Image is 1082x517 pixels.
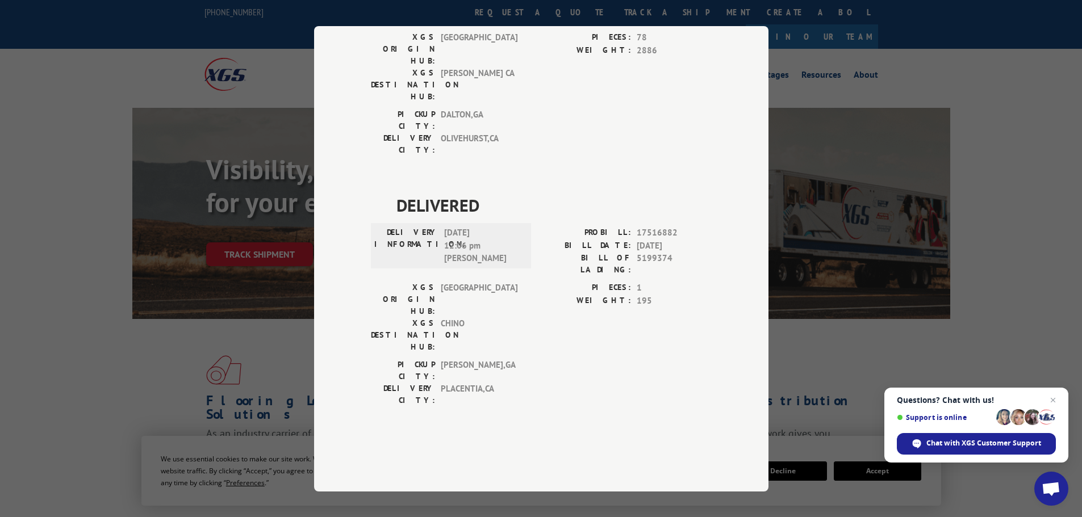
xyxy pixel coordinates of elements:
label: XGS ORIGIN HUB: [371,31,435,67]
span: Questions? Chat with us! [897,396,1056,405]
span: 78 [637,31,712,44]
label: XGS DESTINATION HUB: [371,67,435,103]
label: PIECES: [541,281,631,295]
span: 17516882 [637,226,712,239]
label: BILL OF LADING: [541,252,631,276]
span: 1 [637,281,712,295]
span: [DATE] 12:06 pm [PERSON_NAME] [444,226,521,265]
span: Support is online [897,413,992,422]
span: CHINO [441,317,517,353]
label: DELIVERY CITY: [371,132,435,156]
label: DELIVERY INFORMATION: [374,226,438,265]
span: DALTON , GA [441,108,517,132]
label: PICKUP CITY: [371,108,435,132]
label: DELIVERY CITY: [371,383,435,406]
span: OLIVEHURST , CA [441,132,517,156]
label: WEIGHT: [541,294,631,307]
span: [GEOGRAPHIC_DATA] [441,281,517,317]
div: Open chat [1034,472,1068,506]
label: PIECES: [541,31,631,44]
span: [PERSON_NAME] , GA [441,359,517,383]
span: [PERSON_NAME] CA [441,67,517,103]
span: 195 [637,294,712,307]
label: XGS DESTINATION HUB: [371,317,435,353]
span: 5199374 [637,252,712,276]
label: PROBILL: [541,226,631,239]
span: DELIVERED [396,192,712,218]
label: XGS ORIGIN HUB: [371,281,435,317]
label: BILL DATE: [541,239,631,252]
div: Chat with XGS Customer Support [897,433,1056,455]
span: [GEOGRAPHIC_DATA] [441,31,517,67]
span: Chat with XGS Customer Support [926,438,1041,448]
span: Close chat [1046,393,1060,407]
label: PICKUP CITY: [371,359,435,383]
span: PLACENTIA , CA [441,383,517,406]
label: WEIGHT: [541,44,631,57]
span: 2886 [637,44,712,57]
span: [DATE] [637,239,712,252]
